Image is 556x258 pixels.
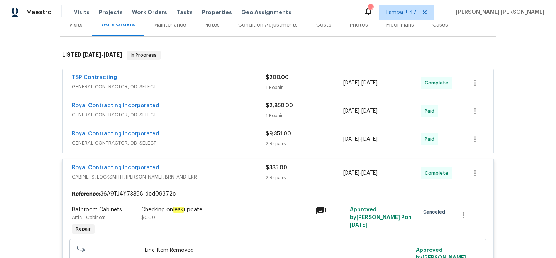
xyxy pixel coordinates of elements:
[343,135,378,143] span: -
[73,225,94,233] span: Repair
[343,169,378,177] span: -
[385,8,417,16] span: Tampa + 47
[316,21,331,29] div: Costs
[72,131,159,137] a: Royal Contracting Incorporated
[241,8,292,16] span: Geo Assignments
[145,246,412,254] span: Line Item Removed
[343,80,359,86] span: [DATE]
[205,21,220,29] div: Notes
[154,21,186,29] div: Maintenance
[361,80,378,86] span: [DATE]
[266,131,291,137] span: $9,351.00
[83,52,101,57] span: [DATE]
[99,8,123,16] span: Projects
[173,207,184,213] em: leak
[72,190,100,198] b: Reference:
[63,187,493,201] div: 36A9TJ4Y73398-ded09372c
[266,140,343,148] div: 2 Repairs
[103,52,122,57] span: [DATE]
[361,170,378,176] span: [DATE]
[266,165,287,170] span: $335.00
[176,10,193,15] span: Tasks
[266,103,293,108] span: $2,850.00
[127,51,160,59] span: In Progress
[350,21,368,29] div: Photos
[238,21,298,29] div: Condition Adjustments
[343,79,378,87] span: -
[266,75,289,80] span: $200.00
[315,206,345,215] div: 1
[386,21,414,29] div: Floor Plans
[72,139,266,147] span: GENERAL_CONTRACTOR, OD_SELECT
[423,208,448,216] span: Canceled
[74,8,90,16] span: Visits
[425,107,437,115] span: Paid
[141,215,155,220] span: $0.00
[83,52,122,57] span: -
[62,51,122,60] h6: LISTED
[350,207,412,228] span: Approved by [PERSON_NAME] P on
[69,21,83,29] div: Visits
[361,108,378,114] span: [DATE]
[72,165,159,170] a: Royal Contracting Incorporated
[60,43,496,67] div: LISTED [DATE]-[DATE]In Progress
[266,174,343,182] div: 2 Repairs
[72,75,117,80] a: TSP Contracting
[432,21,448,29] div: Cases
[72,111,266,119] span: GENERAL_CONTRACTOR, OD_SELECT
[266,112,343,120] div: 1 Repair
[141,206,310,214] div: Checking on update
[343,107,378,115] span: -
[425,169,451,177] span: Complete
[101,21,135,29] div: Work Orders
[72,103,159,108] a: Royal Contracting Incorporated
[343,170,359,176] span: [DATE]
[72,215,105,220] span: Attic - Cabinets
[202,8,232,16] span: Properties
[26,8,52,16] span: Maestro
[425,135,437,143] span: Paid
[361,137,378,142] span: [DATE]
[368,5,373,12] div: 625
[72,207,122,212] span: Bathroom Cabinets
[132,8,167,16] span: Work Orders
[266,84,343,91] div: 1 Repair
[343,137,359,142] span: [DATE]
[453,8,544,16] span: [PERSON_NAME] [PERSON_NAME]
[72,83,266,91] span: GENERAL_CONTRACTOR, OD_SELECT
[343,108,359,114] span: [DATE]
[350,223,367,228] span: [DATE]
[425,79,451,87] span: Complete
[72,173,266,181] span: CABINETS, LOCKSMITH, [PERSON_NAME], BRN_AND_LRR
